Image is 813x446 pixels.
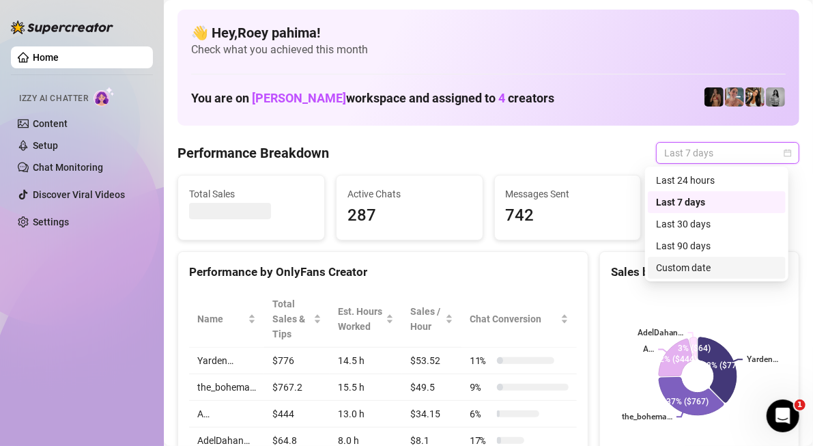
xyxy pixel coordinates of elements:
span: [PERSON_NAME] [252,91,346,105]
div: Performance by OnlyFans Creator [189,263,577,281]
span: 6 % [470,406,491,421]
span: 1 [795,400,805,410]
span: 742 [506,203,630,229]
text: Yarden… [747,355,778,365]
h1: You are on workspace and assigned to creators [191,91,554,106]
span: calendar [784,149,792,157]
a: Chat Monitoring [33,162,103,173]
span: Chat Conversion [470,311,558,326]
td: A… [189,401,264,428]
td: $53.52 [402,348,461,374]
h4: Performance Breakdown [177,143,329,163]
a: Setup [33,140,58,151]
div: Last 24 hours [656,173,778,188]
th: Chat Conversion [461,291,577,348]
div: Last 7 days [656,195,778,210]
div: Custom date [648,257,786,279]
td: Yarden… [189,348,264,374]
img: AI Chatter [94,87,115,107]
td: $34.15 [402,401,461,428]
h4: 👋 Hey, Roey pahima ! [191,23,786,42]
td: $49.5 [402,374,461,401]
a: Settings [33,217,69,227]
td: $776 [264,348,330,374]
span: Name [197,311,245,326]
div: Sales by OnlyFans Creator [611,263,788,281]
div: Last 30 days [656,217,778,232]
div: Custom date [656,260,778,275]
img: Yarden [725,87,744,107]
a: Content [33,118,68,129]
span: 11 % [470,353,491,368]
span: 9 % [470,380,491,395]
span: 287 [347,203,472,229]
span: Messages Sent [506,186,630,201]
td: the_bohema… [189,374,264,401]
div: Last 30 days [648,213,786,235]
span: Sales / Hour [410,304,442,334]
a: Home [33,52,59,63]
span: 4 [498,91,505,105]
img: logo-BBDzfeDw.svg [11,20,113,34]
span: Active Chats [347,186,472,201]
text: AdelDahan… [638,329,684,338]
img: A [766,87,785,107]
span: Check what you achieved this month [191,42,786,57]
span: Izzy AI Chatter [19,92,88,105]
td: 13.0 h [330,401,402,428]
img: AdelDahan [745,87,765,107]
th: Sales / Hour [402,291,461,348]
div: Last 7 days [648,191,786,213]
span: Last 7 days [664,143,791,163]
td: $444 [264,401,330,428]
a: Discover Viral Videos [33,189,125,200]
div: Est. Hours Worked [338,304,383,334]
img: the_bohema [704,87,724,107]
td: $767.2 [264,374,330,401]
text: A… [643,345,654,354]
span: Total Sales & Tips [272,296,311,342]
th: Total Sales & Tips [264,291,330,348]
th: Name [189,291,264,348]
text: the_bohema… [622,413,672,422]
div: Last 90 days [656,238,778,253]
td: 14.5 h [330,348,402,374]
div: Last 24 hours [648,169,786,191]
td: 15.5 h [330,374,402,401]
div: Last 90 days [648,235,786,257]
iframe: Intercom live chat [767,400,799,432]
span: Total Sales [189,186,313,201]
